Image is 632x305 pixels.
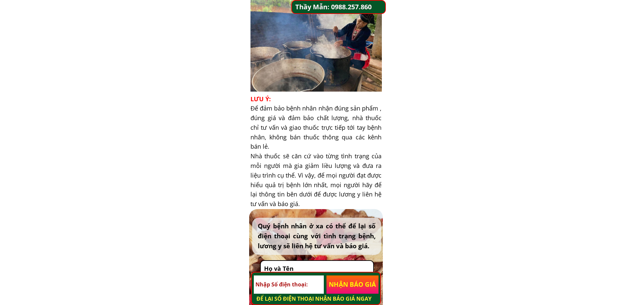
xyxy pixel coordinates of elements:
a: Thầy Mẫn: 0988.257.860 [295,2,382,12]
div: Để đảm bảo bệnh nhân nhận đúng sản phẩm , đúng giá và đảm bảo chất lượng, nhà thuốc chỉ tư vấn và... [250,94,382,209]
input: Nhập Số điện thoại: [254,275,324,294]
input: Họ và Tên [262,261,372,276]
div: Quý bệnh nhân ở xa có thể để lại số điện thoại cùng với tình trạng bệnh, lương y sẽ liên hệ tư vấ... [258,221,376,251]
p: NHẬN BÁO GIÁ [326,275,379,294]
span: LƯU Ý: [250,95,271,103]
h3: ĐỂ LẠI SỐ ĐIỆN THOẠI NHẬN BÁO GIÁ NGAY [256,295,379,303]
